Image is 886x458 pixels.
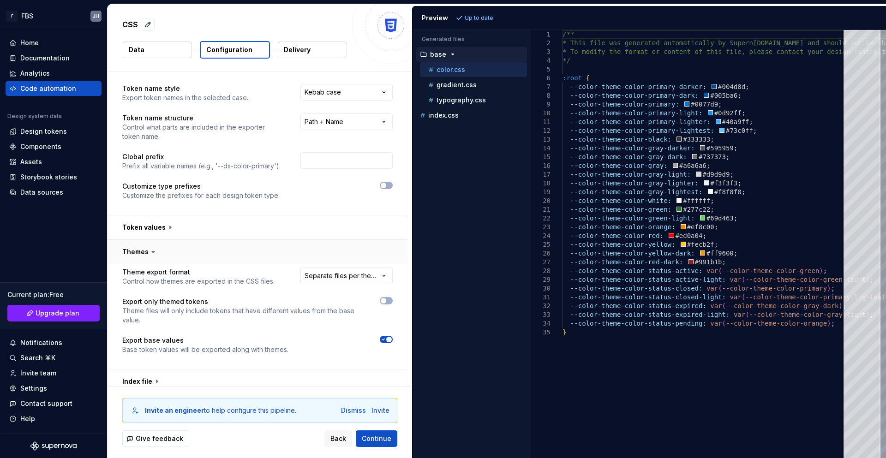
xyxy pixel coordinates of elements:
[122,306,363,325] p: Theme files will only include tokens that have different values from the base value.
[531,179,551,188] div: 18
[570,258,682,266] span: --color-theme-color-red-dark:
[428,112,459,119] p: index.css
[420,65,527,75] button: color.css
[531,126,551,135] div: 12
[437,96,486,104] p: typography.css
[570,109,702,117] span: --color-theme-color-primary-light:
[726,320,827,327] span: --color-theme-color-orange
[324,430,352,447] button: Back
[570,293,725,301] span: --color-theme-color-status-closed-light:
[710,179,737,187] span: #f3f3f3
[7,290,100,299] div: Current plan : Free
[823,267,826,274] span: ;
[563,48,753,55] span: * To modify the format or content of this file, p
[827,320,831,327] span: )
[831,320,834,327] span: ;
[362,434,391,443] span: Continue
[531,319,551,328] div: 34
[341,406,366,415] button: Dismiss
[745,83,749,90] span: ;
[371,406,389,415] button: Invite
[416,49,527,59] button: base
[122,161,281,171] p: Prefix all variable names (e.g., '--ds-color-primary').
[706,214,733,222] span: #69d463
[531,249,551,258] div: 26
[570,83,706,90] span: --color-theme-color-primary-darker:
[6,11,18,22] div: F
[122,277,275,286] p: Control how themes are exported in the CSS files.
[570,223,675,231] span: --color-theme-color-orange:
[710,206,714,213] span: ;
[6,155,102,169] a: Assets
[531,188,551,196] div: 19
[710,302,722,309] span: var
[745,276,866,283] span: --color-theme-color-green-light
[706,267,718,274] span: var
[710,320,722,327] span: var
[570,267,702,274] span: --color-theme-color-status-active:
[20,414,35,423] div: Help
[722,267,819,274] span: --color-theme-color-green
[7,305,100,321] a: Upgrade plan
[6,139,102,154] a: Components
[136,434,183,443] span: Give feedback
[21,12,33,21] div: FBS
[531,302,551,310] div: 32
[683,197,710,204] span: #ffffff
[420,80,527,90] button: gradient.css
[831,285,834,292] span: ;
[122,182,280,191] p: Customize type prefixes
[741,188,745,196] span: ;
[687,241,714,248] span: #fecb2f
[531,56,551,65] div: 4
[563,328,566,336] span: }
[718,267,722,274] span: (
[570,101,679,108] span: --color-theme-color-primary:
[422,13,448,23] div: Preview
[570,232,663,239] span: --color-theme-color-red:
[570,206,671,213] span: --color-theme-color-green:
[93,12,99,20] div: JH
[6,335,102,350] button: Notifications
[710,92,737,99] span: #005ba6
[733,250,737,257] span: ;
[706,285,718,292] span: var
[122,113,284,123] p: Token name structure
[714,241,718,248] span: ;
[531,275,551,284] div: 29
[531,144,551,153] div: 14
[30,441,77,451] svg: Supernova Logo
[702,171,730,178] span: #d9d9d9
[531,48,551,56] div: 3
[570,311,730,318] span: --color-theme-color-status-expired-light:
[737,179,741,187] span: ;
[749,311,866,318] span: --color-theme-color-gray-light
[570,92,698,99] span: --color-theme-color-primary-dark:
[570,285,702,292] span: --color-theme-color-status-closed:
[200,41,270,59] button: Configuration
[122,345,288,354] p: Base token values will be exported along with themes.
[6,351,102,365] button: Search ⌘K
[570,179,698,187] span: --color-theme-color-gray-lighter:
[710,136,714,143] span: ;
[725,127,753,134] span: #73c0ff
[531,240,551,249] div: 25
[122,191,280,200] p: Customize the prefixes for each design token type.
[570,171,690,178] span: --color-theme-color-gray-light:
[714,188,741,196] span: #f8f8f8
[531,310,551,319] div: 33
[284,45,311,54] p: Delivery
[741,109,745,117] span: ;
[531,170,551,179] div: 17
[122,297,363,306] p: Export only themed tokens
[356,430,397,447] button: Continue
[122,84,248,93] p: Token name style
[20,338,62,347] div: Notifications
[706,162,710,169] span: ;
[570,276,725,283] span: --color-theme-color-status-active-light:
[6,66,102,81] a: Analytics
[531,39,551,48] div: 2
[531,196,551,205] div: 20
